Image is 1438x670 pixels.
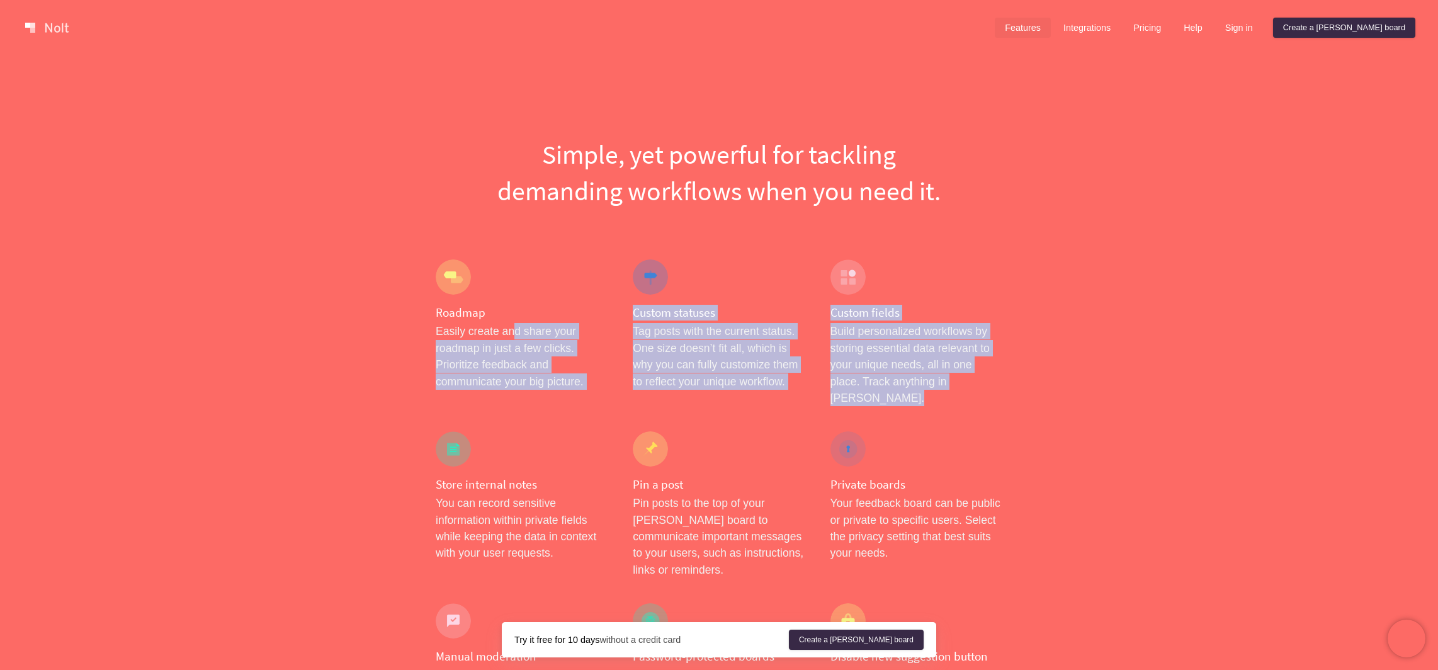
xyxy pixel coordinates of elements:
[830,495,1002,562] p: Your feedback board can be public or private to specific users. Select the privacy setting that b...
[789,630,924,650] a: Create a [PERSON_NAME] board
[436,477,608,492] h4: Store internal notes
[830,323,1002,406] p: Build personalized workflows by storing essential data relevant to your unique needs, all in one ...
[436,323,608,390] p: Easily create and share your roadmap in just a few clicks. Prioritize feedback and communicate yo...
[830,477,1002,492] h4: Private boards
[1053,18,1121,38] a: Integrations
[436,495,608,562] p: You can record sensitive information within private fields while keeping the data in context with...
[1174,18,1213,38] a: Help
[1388,620,1425,657] iframe: Chatra live chat
[514,633,789,646] div: without a credit card
[514,635,599,645] strong: Try it free for 10 days
[436,305,608,321] h4: Roadmap
[1215,18,1263,38] a: Sign in
[633,495,805,578] p: Pin posts to the top of your [PERSON_NAME] board to communicate important messages to your users,...
[633,323,805,390] p: Tag posts with the current status. One size doesn’t fit all, which is why you can fully customize...
[995,18,1051,38] a: Features
[830,305,1002,321] h4: Custom fields
[436,136,1002,209] h1: Simple, yet powerful for tackling demanding workflows when you need it.
[1273,18,1415,38] a: Create a [PERSON_NAME] board
[633,305,805,321] h4: Custom statuses
[1123,18,1171,38] a: Pricing
[633,477,805,492] h4: Pin a post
